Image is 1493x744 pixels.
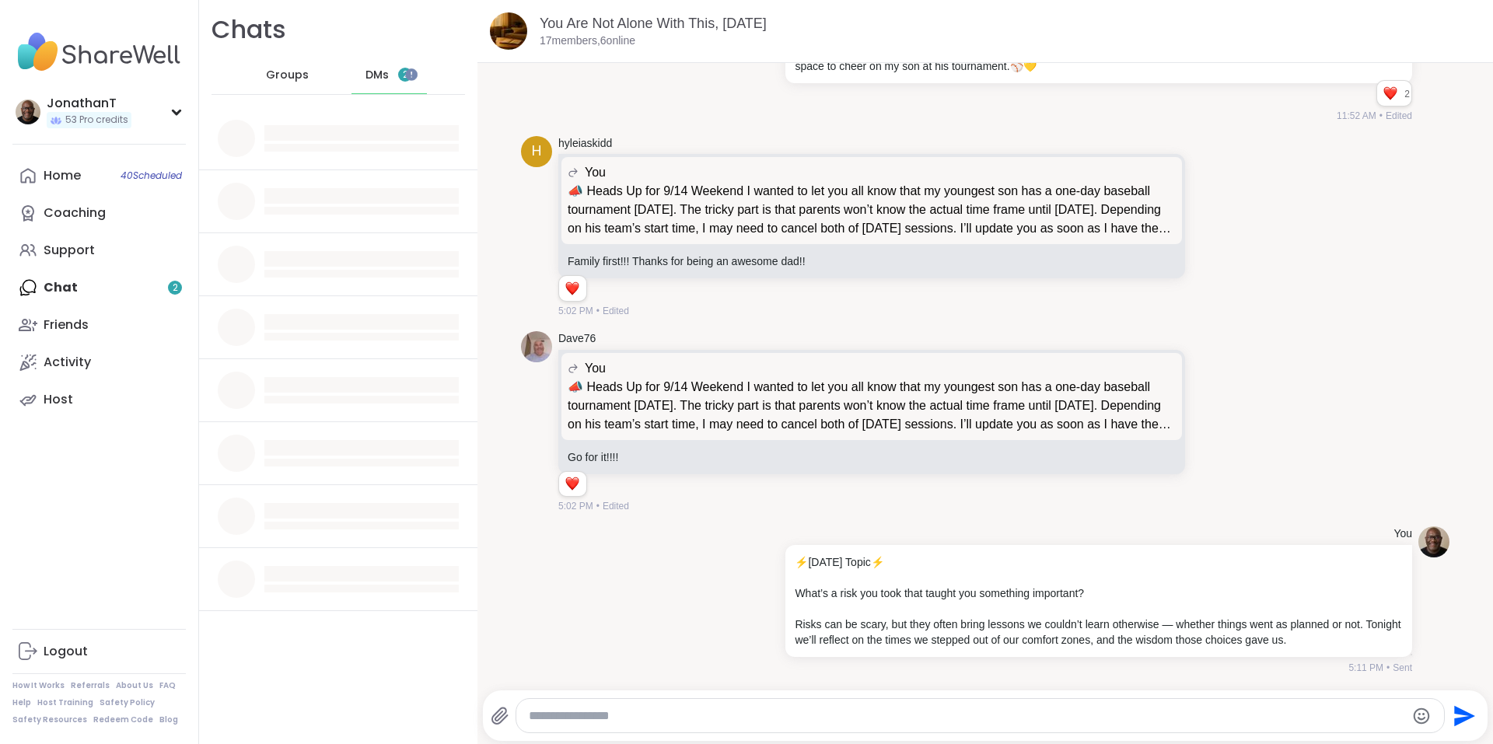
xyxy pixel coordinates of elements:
p: 📣 Heads Up for 9/14 Weekend I wanted to let you all know that my youngest son has a one-day baseb... [568,182,1176,238]
a: hyleiaskidd [558,136,612,152]
p: What’s a risk you took that taught you something important? [795,585,1403,601]
a: Friends [12,306,186,344]
button: Emoji picker [1412,707,1431,725]
div: Activity [44,354,91,371]
p: 17 members, 6 online [540,33,635,49]
span: 11:52 AM [1337,109,1376,123]
div: Reaction list [559,472,586,497]
a: Safety Policy [100,697,155,708]
span: 5:02 PM [558,499,593,513]
a: Redeem Code [93,714,153,725]
div: JonathanT [47,95,131,112]
a: Support [12,232,186,269]
span: 53 Pro credits [65,114,128,127]
div: Friends [44,316,89,334]
div: Reaction list [1377,81,1404,106]
span: 5:02 PM [558,304,593,318]
div: Coaching [44,204,106,222]
div: Logout [44,643,88,660]
span: • [1379,109,1383,123]
span: Groups [266,68,309,83]
button: Reactions: love [564,478,580,491]
span: • [1386,661,1390,675]
a: Blog [159,714,178,725]
a: Activity [12,344,186,381]
img: https://sharewell-space-live.sfo3.digitaloceanspaces.com/user-generated/9859c229-e659-410d-bee8-9... [521,331,552,362]
span: 💛 [1023,60,1037,72]
p: 📣 Heads Up for 9/14 Weekend I wanted to let you all know that my youngest son has a one-day baseb... [568,378,1176,434]
a: Logout [12,633,186,670]
a: Home40Scheduled [12,157,186,194]
span: DMs [365,68,389,83]
a: You Are Not Alone With This, [DATE] [540,16,767,31]
a: Help [12,697,31,708]
a: About Us [116,680,153,691]
a: Safety Resources [12,714,87,725]
a: Host [12,381,186,418]
h1: Chats [212,12,286,47]
img: https://sharewell-space-live.sfo3.digitaloceanspaces.com/user-generated/0e2c5150-e31e-4b6a-957d-4... [1418,526,1449,557]
span: ⚡ [871,556,884,568]
span: h [532,141,542,162]
span: 40 Scheduled [121,169,182,182]
p: Risks can be scary, but they often bring lessons we couldn’t learn otherwise — whether things wen... [795,617,1403,648]
button: Reactions: love [1382,87,1398,100]
textarea: Type your message [529,708,1406,724]
span: Edited [603,304,629,318]
span: • [596,499,600,513]
h4: You [1393,526,1412,542]
a: FAQ [159,680,176,691]
span: ⚾ [1010,60,1023,72]
a: Referrals [71,680,110,691]
div: Host [44,391,73,408]
span: Edited [603,499,629,513]
span: • [596,304,600,318]
span: ⚡ [795,556,808,568]
span: 2 [403,68,408,82]
a: Dave76 [558,331,596,347]
button: Reactions: love [564,282,580,295]
a: Coaching [12,194,186,232]
span: Sent [1393,661,1412,675]
iframe: Spotlight [405,68,418,81]
p: Go for it!!!! [568,449,1176,465]
div: Home [44,167,81,184]
button: Send [1445,698,1480,733]
div: Reaction list [559,276,586,301]
img: ShareWell Nav Logo [12,25,186,79]
a: Host Training [37,697,93,708]
img: You Are Not Alone With This, Sep 11 [490,12,527,50]
span: You [585,359,606,378]
span: Edited [1386,109,1412,123]
a: How It Works [12,680,65,691]
span: 5:11 PM [1348,661,1383,675]
p: Family first!!! Thanks for being an awesome dad!! [568,253,1176,269]
div: Support [44,242,95,259]
img: JonathanT [16,100,40,124]
p: [DATE] Topic [795,554,1403,570]
span: You [585,163,606,182]
span: 2 [1404,87,1411,101]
